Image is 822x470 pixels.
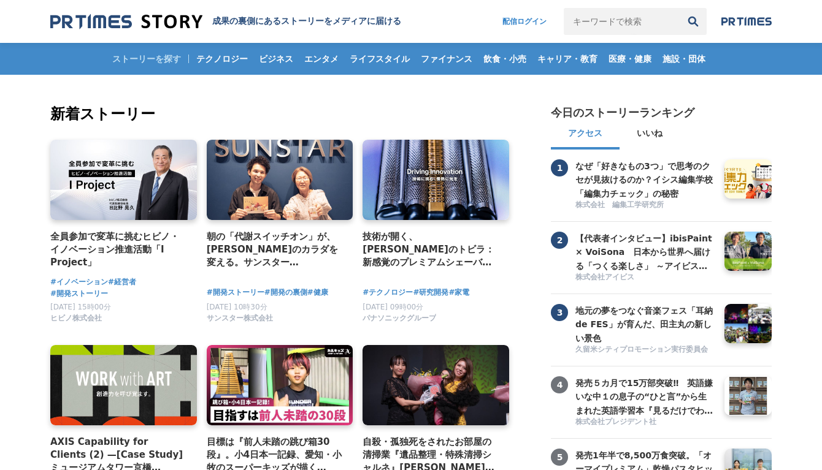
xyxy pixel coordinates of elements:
[575,232,715,271] a: 【代表者インタビュー】ibisPaint × VoiSona 日本から世界へ届ける「つくる楽しさ」 ～アイビスがテクノスピーチと挑戦する、新しい創作文化の形成～
[50,103,512,125] h2: 新着ストーリー
[50,288,108,300] a: #開発ストーリー
[50,303,111,311] span: [DATE] 15時00分
[264,287,307,298] a: #開発の裏側
[50,13,202,30] img: 成果の裏側にあるストーリーをメディアに届ける
[564,8,680,35] input: キーワードで検索
[191,43,253,75] a: テクノロジー
[254,43,298,75] a: ビジネス
[50,313,102,324] span: ヒビノ株式会社
[50,230,187,270] a: 全員参加で変革に挑むヒビノ・イノベーション推進活動「I Project」
[551,232,568,249] span: 2
[575,200,715,211] a: 株式会社 編集工学研究所
[680,8,707,35] button: 検索
[551,304,568,321] span: 3
[551,105,694,120] h2: 今日のストーリーランキング
[363,313,436,324] span: パナソニックグループ
[363,317,436,325] a: パナソニックグループ
[207,313,273,324] span: サンスター株式会社
[575,417,715,428] a: 株式会社プレジデント社
[551,159,568,176] span: 1
[575,200,664,210] span: 株式会社 編集工学研究所
[575,272,634,282] span: 株式会社アイビス
[575,159,715,200] h3: なぜ「好きなもの3つ」で思考のクセが見抜けるのか？イシス編集学校「編集力チェック」の秘密
[575,376,715,415] a: 発売５カ月で15万部突破‼ 英語嫌いな中１の息子の“ひと言”から生まれた英語学習本『見るだけでわかる‼ 英語ピクト図鑑』異例ヒットの要因
[413,287,448,298] a: #研究開発
[551,120,620,150] button: アクセス
[212,16,401,27] h1: 成果の裏側にあるストーリーをメディアに届ける
[575,272,715,284] a: 株式会社アイビス
[721,17,772,26] img: prtimes
[575,344,715,356] a: 久留米シティプロモーション実行委員会
[575,304,715,343] a: 地元の夢をつなぐ音楽フェス「耳納 de FES」が育んだ、田主丸の新しい景色
[299,43,344,75] a: エンタメ
[658,43,710,75] a: 施設・団体
[575,232,715,273] h3: 【代表者インタビュー】ibisPaint × VoiSona 日本から世界へ届ける「つくる楽しさ」 ～アイビスがテクノスピーチと挑戦する、新しい創作文化の形成～
[532,43,602,75] a: キャリア・教育
[191,53,253,64] span: テクノロジー
[345,43,415,75] a: ライフスタイル
[299,53,344,64] span: エンタメ
[551,449,568,466] span: 5
[50,317,102,325] a: ヒビノ株式会社
[363,230,499,270] a: 技術が開く、[PERSON_NAME]のトビラ：新感覚のプレミアムシェーバー「ラムダッシュ パームイン」
[575,344,708,355] span: 久留米シティプロモーション実行委員会
[575,417,656,427] span: 株式会社プレジデント社
[207,317,273,325] a: サンスター株式会社
[658,53,710,64] span: 施設・団体
[604,43,656,75] a: 医療・健康
[478,53,531,64] span: 飲食・小売
[478,43,531,75] a: 飲食・小売
[416,53,477,64] span: ファイナンス
[207,230,344,270] a: 朝の「代謝スイッチオン」が、[PERSON_NAME]のカラダを変える。サンスター「[GEOGRAPHIC_DATA]」から生まれた、新しい健康飲料の開発舞台裏
[207,303,267,311] span: [DATE] 10時30分
[363,287,413,298] a: #テクノロジー
[575,304,715,345] h3: 地元の夢をつなぐ音楽フェス「耳納 de FES」が育んだ、田主丸の新しい景色
[620,120,680,150] button: いいね
[448,287,469,298] a: #家電
[575,159,715,199] a: なぜ「好きなもの3つ」で思考のクセが見抜けるのか？イシス編集学校「編集力チェック」の秘密
[307,287,328,298] a: #健康
[50,13,401,30] a: 成果の裏側にあるストーリーをメディアに届ける 成果の裏側にあるストーリーをメディアに届ける
[532,53,602,64] span: キャリア・教育
[551,376,568,393] span: 4
[345,53,415,64] span: ライフスタイル
[490,8,559,35] a: 配信ログイン
[575,376,715,417] h3: 発売５カ月で15万部突破‼ 英語嫌いな中１の息子の“ひと言”から生まれた英語学習本『見るだけでわかる‼ 英語ピクト図鑑』異例ヒットの要因
[108,276,136,288] a: #経営者
[363,303,423,311] span: [DATE] 09時00分
[254,53,298,64] span: ビジネス
[50,276,108,288] a: #イノベーション
[207,287,264,298] a: #開発ストーリー
[604,53,656,64] span: 医療・健康
[416,43,477,75] a: ファイナンス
